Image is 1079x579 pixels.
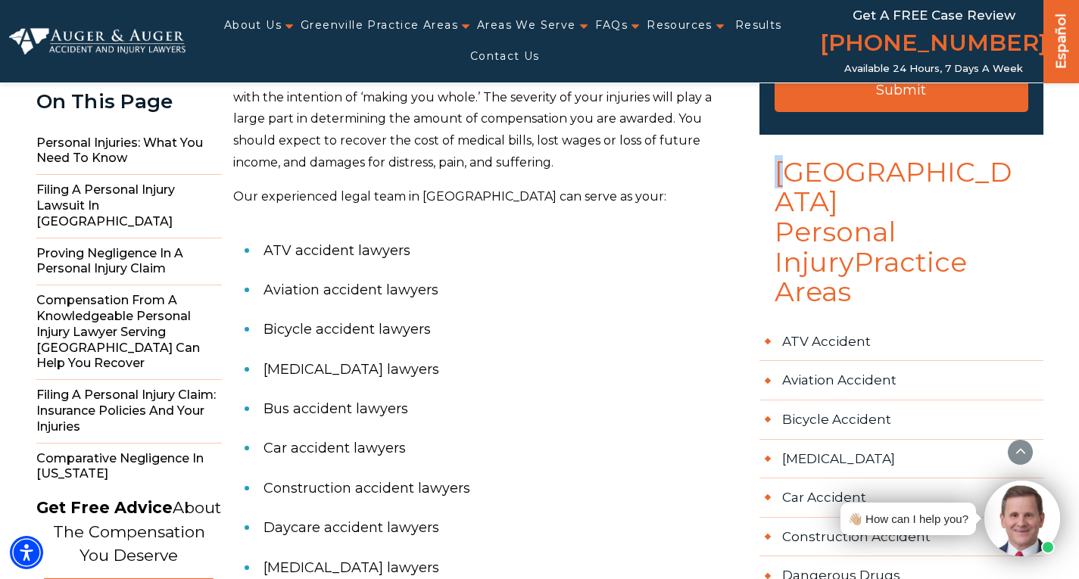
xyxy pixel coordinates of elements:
[595,10,628,41] a: FAQs
[233,68,718,170] span: When our personal injury attorneys in [GEOGRAPHIC_DATA] pursue a claim, it is with the intention ...
[10,536,43,569] div: Accessibility Menu
[264,400,408,417] span: Bus accident lawyers
[264,361,439,378] span: [MEDICAL_DATA] lawyers
[759,322,1043,362] a: ATV Accident
[647,10,713,41] a: Resources
[36,496,221,568] p: About The Compensation You Deserve
[759,361,1043,400] a: Aviation Accident
[775,69,1028,112] input: Submit
[477,10,576,41] a: Areas We Serve
[224,10,282,41] a: About Us
[470,41,540,72] a: Contact Us
[984,481,1060,556] img: Intaker widget Avatar
[36,128,222,176] span: Personal Injuries: What You Need to Know
[264,440,406,456] span: Car accident lawyers
[759,518,1043,557] a: Construction Accident
[848,509,968,529] div: 👋🏼 How can I help you?
[36,91,222,113] div: On This Page
[36,380,222,443] span: Filing a Personal Injury Claim: Insurance Policies and Your Injuries
[759,157,1043,322] span: [GEOGRAPHIC_DATA] Personal Injury
[301,10,458,41] a: Greenville Practice Areas
[36,238,222,286] span: Proving Negligence in a Personal Injury Claim
[233,189,666,204] span: Our experienced legal team in [GEOGRAPHIC_DATA] can serve as your:
[36,285,222,380] span: Compensation From a Knowledgeable Personal Injury Lawyer Serving [GEOGRAPHIC_DATA] Can Help You R...
[36,175,222,238] span: Filing a Personal Injury Lawsuit in [GEOGRAPHIC_DATA]
[264,321,431,338] span: Bicycle accident lawyers
[844,63,1023,75] span: Available 24 Hours, 7 Days a Week
[36,498,173,517] strong: Get Free Advice
[1007,439,1034,465] button: scroll to up
[735,10,782,41] a: Results
[9,28,186,55] img: Auger & Auger Accident and Injury Lawyers Logo
[759,440,1043,479] a: [MEDICAL_DATA]
[775,245,967,309] span: Practice Areas
[759,400,1043,440] a: Bicycle Accident
[759,478,1043,518] a: Car Accident
[264,282,438,298] span: Aviation accident lawyers
[820,26,1047,63] a: [PHONE_NUMBER]
[36,444,222,490] span: Comparative Negligence in [US_STATE]
[264,480,470,497] span: Construction accident lawyers
[853,8,1015,23] span: Get a FREE Case Review
[264,519,439,536] span: Daycare accident lawyers
[264,559,439,576] span: [MEDICAL_DATA] lawyers
[264,242,410,259] span: ATV accident lawyers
